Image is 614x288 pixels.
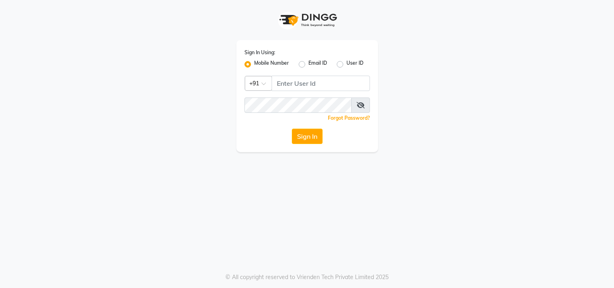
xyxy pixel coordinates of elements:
[328,115,370,121] a: Forgot Password?
[244,97,352,113] input: Username
[275,8,340,32] img: logo1.svg
[254,59,289,69] label: Mobile Number
[308,59,327,69] label: Email ID
[272,76,370,91] input: Username
[244,49,275,56] label: Sign In Using:
[292,129,323,144] button: Sign In
[346,59,363,69] label: User ID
